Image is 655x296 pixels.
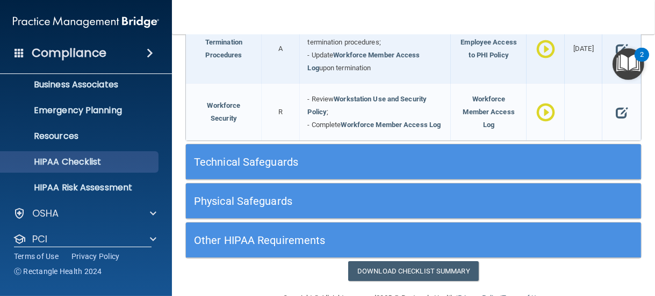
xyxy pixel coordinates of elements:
[14,266,102,277] span: Ⓒ Rectangle Health 2024
[32,46,106,61] h4: Compliance
[7,105,154,116] p: Emergency Planning
[32,233,47,246] p: PCI
[461,38,517,59] span: Employee Access to PHI Policy
[341,121,441,129] a: Workforce Member Access Log
[207,101,241,122] a: Workforce Security
[308,121,341,129] span: - Complete
[308,95,427,116] a: Workstation Use and Security Policy
[14,251,59,262] a: Terms of Use
[308,51,420,72] a: Workforce Member Access Log
[7,131,154,142] p: Resources
[7,182,154,193] p: HIPAA Risk Assessment
[194,195,519,207] h5: Physical Safeguards
[13,233,156,246] a: PCI
[262,84,300,140] div: R
[640,55,644,69] div: 2
[194,156,519,168] h5: Technical Safeguards
[194,234,519,246] h5: Other HIPAA Requirements
[469,220,642,263] iframe: Drift Widget Chat Controller
[32,207,59,220] p: OSHA
[7,157,154,167] p: HIPAA Checklist
[7,79,154,90] p: Business Associates
[348,261,479,281] a: Download Checklist Summary
[205,38,242,59] a: Termination Procedures
[613,48,644,80] button: Open Resource Center, 2 new notifications
[308,51,334,59] span: - Update
[565,14,603,84] div: [DATE]
[262,14,300,84] div: A
[71,251,120,262] a: Privacy Policy
[308,95,334,103] span: - Review
[463,95,515,129] span: Workforce Member Access Log
[319,64,371,72] span: upon termination
[13,11,159,33] img: PMB logo
[13,207,156,220] a: OSHA
[327,108,328,116] span: ;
